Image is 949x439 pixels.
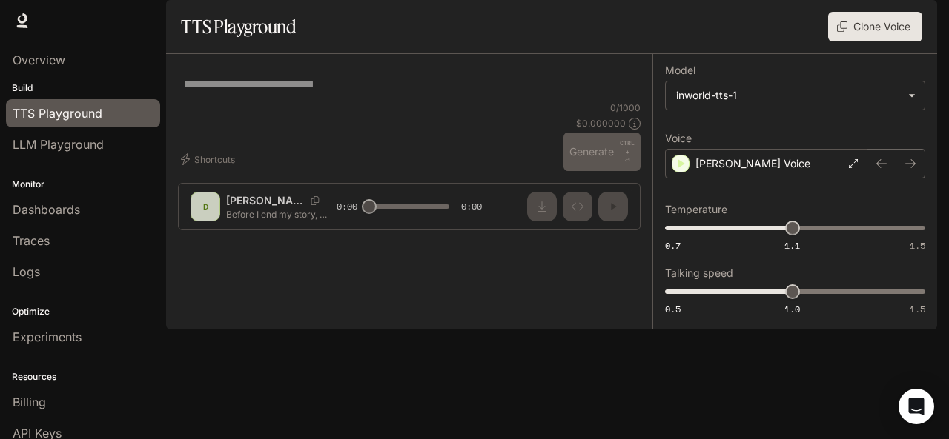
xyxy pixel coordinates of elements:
span: 0.7 [665,239,681,252]
div: inworld-tts-1 [666,81,925,110]
p: $ 0.000000 [576,117,626,130]
p: Voice [665,133,692,144]
span: 1.0 [784,303,800,315]
p: Temperature [665,204,727,215]
span: 1.1 [784,239,800,252]
p: Model [665,65,695,76]
span: 0.5 [665,303,681,315]
p: Talking speed [665,268,733,278]
div: Open Intercom Messenger [899,389,934,424]
p: [PERSON_NAME] Voice [695,156,810,171]
span: 1.5 [910,303,925,315]
p: 0 / 1000 [610,101,641,114]
button: Shortcuts [178,147,241,171]
button: Clone Voice [828,12,922,41]
span: 1.5 [910,239,925,252]
h1: TTS Playground [181,12,296,41]
div: inworld-tts-1 [676,88,901,103]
